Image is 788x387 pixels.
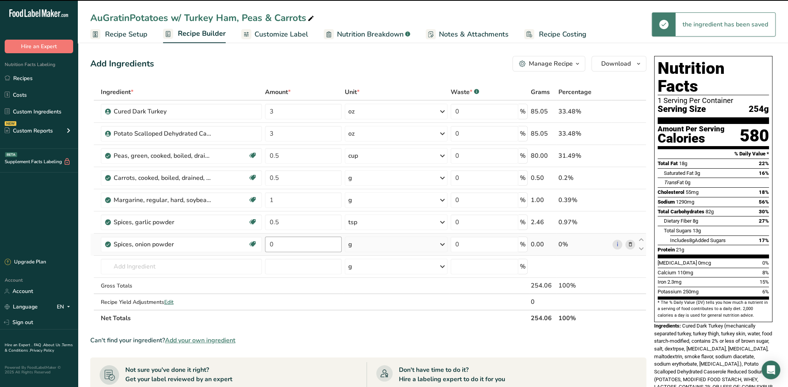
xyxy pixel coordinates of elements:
th: 254.06 [529,310,557,326]
button: Manage Recipe [512,56,585,71]
div: 0.2% [558,173,609,183]
span: 8% [762,270,769,275]
a: Recipe Costing [524,26,586,43]
a: Terms & Conditions . [5,342,73,353]
span: Protein [658,247,675,253]
span: 17% [759,237,769,243]
span: Serving Size [658,105,706,114]
div: 100% [558,281,609,290]
span: Ingredients: [654,323,681,329]
div: 2.46 [531,218,555,227]
div: tsp [348,218,357,227]
span: Nutrition Breakdown [337,29,404,40]
div: 580 [740,126,769,146]
span: Add your own ingredient [165,336,235,345]
span: Sodium [658,199,675,205]
span: 6% [762,289,769,295]
i: Trans [664,180,677,185]
span: 82g [706,209,714,214]
th: 100% [556,310,611,326]
a: Recipe Builder [163,25,226,44]
div: cup [348,151,358,160]
div: 0.50 [531,173,555,183]
div: 0.97% [558,218,609,227]
div: 85.05 [531,129,555,138]
a: i [612,240,622,249]
span: 0% [762,260,769,266]
div: 1.00 [531,195,555,205]
div: Recipe Yield Adjustments [101,298,262,306]
span: Saturated Fat [664,170,693,176]
span: 21g [676,247,684,253]
span: Amount [265,87,291,97]
div: oz [348,107,355,116]
span: Calcium [658,270,676,275]
h1: Nutrition Facts [658,59,769,95]
th: Net Totals [99,310,529,326]
button: Download [591,56,646,71]
span: 2.3mg [667,279,681,285]
span: Cholesterol [658,189,684,195]
div: Not sure you've done it right? Get your label reviewed by an expert [125,365,232,384]
span: Download [601,59,631,68]
section: % Daily Value * [658,149,769,159]
div: Can't find your ingredient? [90,336,646,345]
a: Nutrition Breakdown [324,26,410,43]
span: 254g [749,105,769,114]
a: FAQ . [34,342,43,348]
div: 0.39% [558,195,609,205]
div: 0 [531,297,555,307]
span: Recipe Costing [539,29,586,40]
div: 254.06 [531,281,555,290]
div: g [348,240,352,249]
span: 3g [695,170,700,176]
div: 1 Serving Per Container [658,97,769,105]
a: Customize Label [241,26,308,43]
span: 18g [679,160,687,166]
span: [MEDICAL_DATA] [658,260,697,266]
span: Recipe Builder [178,28,226,39]
span: 15% [760,279,769,285]
span: Customize Label [254,29,308,40]
div: g [348,195,352,205]
a: Notes & Attachments [426,26,509,43]
button: Hire an Expert [5,40,73,53]
span: 55mg [686,189,698,195]
input: Add Ingredient [101,259,262,274]
span: 0g [685,180,690,185]
span: Grams [531,87,550,97]
div: Waste [451,87,479,97]
span: 1290mg [676,199,694,205]
div: 33.48% [558,107,609,116]
span: 18% [759,189,769,195]
div: 85.05 [531,107,555,116]
div: BETA [5,152,17,157]
span: Total Fat [658,160,678,166]
section: * The % Daily Value (DV) tells you how much a nutrient in a serving of food contributes to a dail... [658,300,769,319]
span: Percentage [558,87,591,97]
div: AuGratinPotatoes w/ Turkey Ham, Peas & Carrots [90,11,316,25]
span: 56% [759,199,769,205]
div: Don't have time to do it? Hire a labeling expert to do it for you [399,365,505,384]
div: 0% [558,240,609,249]
div: g [348,173,352,183]
div: Custom Reports [5,127,53,135]
div: Add Ingredients [90,58,154,70]
span: Fat [664,180,684,185]
div: Upgrade Plan [5,258,46,266]
a: Hire an Expert . [5,342,32,348]
div: Cured Dark Turkey [114,107,211,116]
div: 0.00 [531,240,555,249]
span: 8g [689,237,695,243]
span: Total Carbohydrates [658,209,704,214]
div: 31.49% [558,151,609,160]
span: 13g [693,228,701,234]
span: Notes & Attachments [439,29,509,40]
span: 8g [693,218,698,224]
div: 33.48% [558,129,609,138]
span: Includes Added Sugars [670,237,726,243]
span: Iron [658,279,666,285]
div: Carrots, cooked, boiled, drained, without salt [114,173,211,183]
a: Privacy Policy [30,348,54,353]
div: EN [57,302,73,312]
